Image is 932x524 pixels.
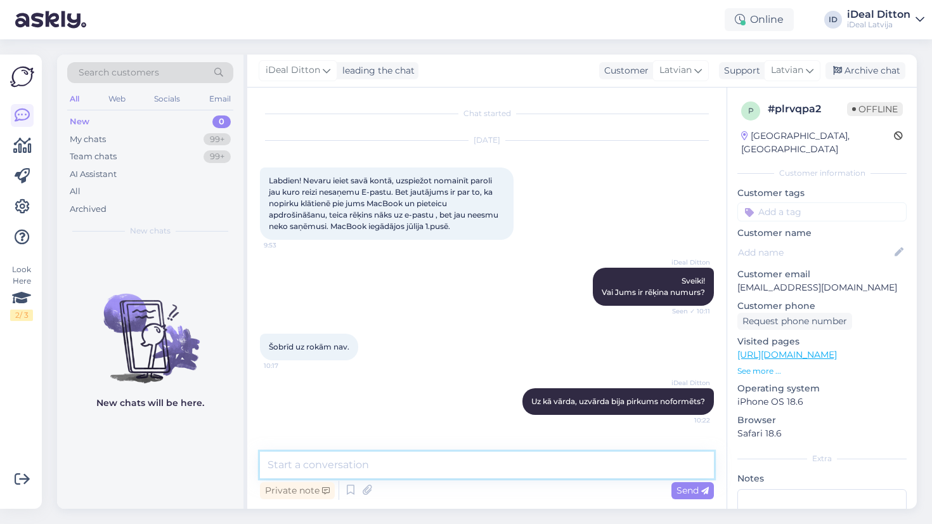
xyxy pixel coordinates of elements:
[260,482,335,499] div: Private note
[70,185,81,198] div: All
[212,115,231,128] div: 0
[264,240,311,250] span: 9:53
[207,91,233,107] div: Email
[70,150,117,163] div: Team chats
[737,299,907,313] p: Customer phone
[737,414,907,427] p: Browser
[737,365,907,377] p: See more ...
[676,485,709,496] span: Send
[737,268,907,281] p: Customer email
[659,63,692,77] span: Latvian
[599,64,649,77] div: Customer
[737,427,907,440] p: Safari 18.6
[719,64,760,77] div: Support
[737,453,907,464] div: Extra
[10,264,33,321] div: Look Here
[741,129,894,156] div: [GEOGRAPHIC_DATA], [GEOGRAPHIC_DATA]
[70,168,117,181] div: AI Assistant
[737,472,907,485] p: Notes
[266,63,320,77] span: iDeal Ditton
[663,416,710,425] span: 10:22
[337,64,415,77] div: leading the chat
[737,335,907,348] p: Visited pages
[737,187,907,200] p: Customer tags
[152,91,183,107] div: Socials
[737,202,907,221] input: Add a tag
[771,63,803,77] span: Latvian
[264,361,311,370] span: 10:17
[847,20,910,30] div: iDeal Latvija
[825,62,905,79] div: Archive chat
[737,395,907,409] p: iPhone OS 18.6
[737,349,837,360] a: [URL][DOMAIN_NAME]
[106,91,128,107] div: Web
[824,11,842,29] div: ID
[204,133,231,146] div: 99+
[70,203,107,216] div: Archived
[130,225,171,237] span: New chats
[737,167,907,179] div: Customer information
[70,133,106,146] div: My chats
[725,8,794,31] div: Online
[260,134,714,146] div: [DATE]
[10,310,33,321] div: 2 / 3
[96,396,204,410] p: New chats will be here.
[768,102,847,117] div: # plrvqpa2
[260,108,714,119] div: Chat started
[57,271,243,385] img: No chats
[269,342,349,351] span: Šobrīd uz rokām nav.
[663,306,710,316] span: Seen ✓ 10:11
[67,91,82,107] div: All
[269,176,500,231] span: Labdien! Nevaru ieiet savā kontā, uzspiežot nomainīt paroli jau kuro reizi nesaņemu E-pastu. Bet ...
[663,378,710,388] span: iDeal Ditton
[847,10,910,20] div: iDeal Ditton
[737,281,907,294] p: [EMAIL_ADDRESS][DOMAIN_NAME]
[204,150,231,163] div: 99+
[738,246,892,259] input: Add name
[748,106,754,115] span: p
[847,10,924,30] a: iDeal DittoniDeal Latvija
[737,226,907,240] p: Customer name
[737,313,852,330] div: Request phone number
[10,65,34,89] img: Askly Logo
[663,258,710,267] span: iDeal Ditton
[847,102,903,116] span: Offline
[70,115,89,128] div: New
[79,66,159,79] span: Search customers
[531,396,705,406] span: Uz kā vārda, uzvārda bija pirkums noformēts?
[737,382,907,395] p: Operating system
